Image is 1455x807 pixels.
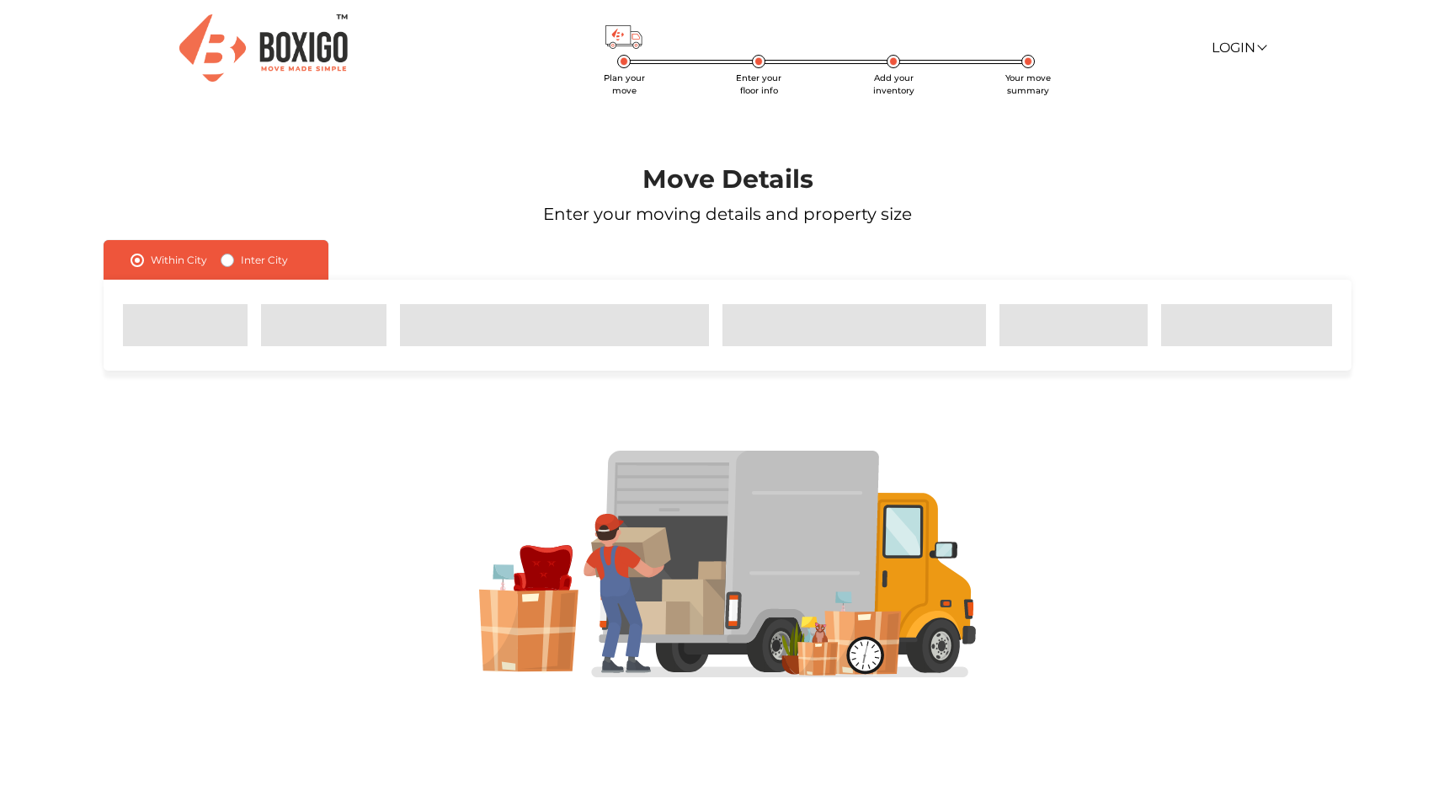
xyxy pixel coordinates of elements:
[58,201,1397,227] p: Enter your moving details and property size
[58,164,1397,195] h1: Move Details
[179,14,348,81] img: Boxigo
[604,72,645,96] span: Plan your move
[151,250,207,270] label: Within City
[1005,72,1051,96] span: Your move summary
[873,72,914,96] span: Add your inventory
[736,72,781,96] span: Enter your floor info
[1212,40,1266,56] a: Login
[241,250,288,270] label: Inter City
